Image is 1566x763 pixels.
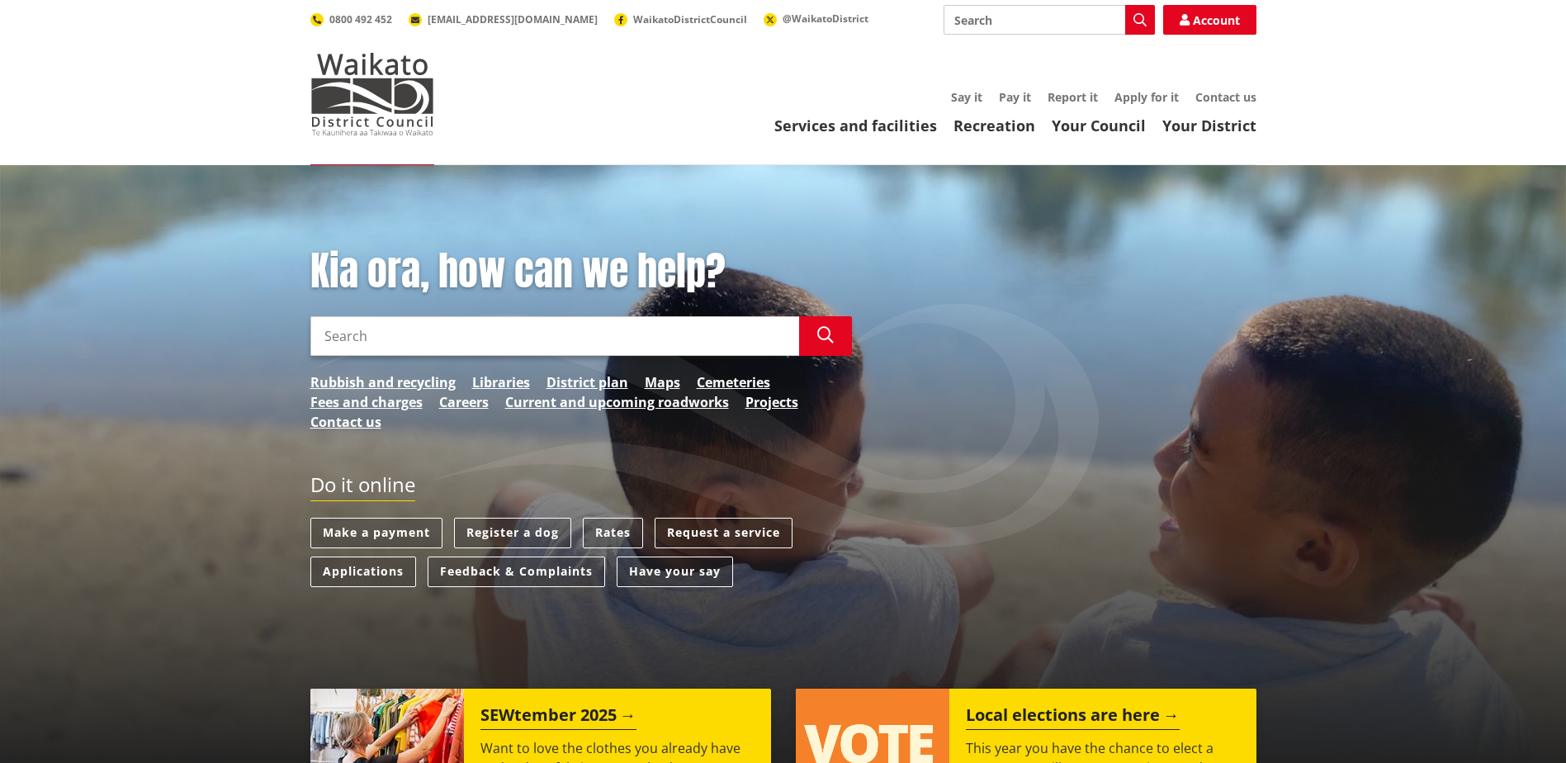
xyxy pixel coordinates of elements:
[617,557,733,587] a: Have your say
[1162,116,1256,135] a: Your District
[583,518,643,548] a: Rates
[329,12,392,26] span: 0800 492 452
[999,89,1031,105] a: Pay it
[1052,116,1146,135] a: Your Council
[953,116,1035,135] a: Recreation
[310,557,416,587] a: Applications
[1195,89,1256,105] a: Contact us
[1114,89,1179,105] a: Apply for it
[439,392,489,412] a: Careers
[472,372,530,392] a: Libraries
[951,89,982,105] a: Say it
[546,372,628,392] a: District plan
[783,12,868,26] span: @WaikatoDistrict
[645,372,680,392] a: Maps
[745,392,798,412] a: Projects
[310,518,442,548] a: Make a payment
[480,705,636,730] h2: SEWtember 2025
[966,705,1180,730] h2: Local elections are here
[944,5,1155,35] input: Search input
[454,518,571,548] a: Register a dog
[310,12,392,26] a: 0800 492 452
[310,248,852,296] h1: Kia ora, how can we help?
[310,372,456,392] a: Rubbish and recycling
[310,53,434,135] img: Waikato District Council - Te Kaunihera aa Takiwaa o Waikato
[428,12,598,26] span: [EMAIL_ADDRESS][DOMAIN_NAME]
[1163,5,1256,35] a: Account
[310,473,415,502] h2: Do it online
[764,12,868,26] a: @WaikatoDistrict
[409,12,598,26] a: [EMAIL_ADDRESS][DOMAIN_NAME]
[655,518,792,548] a: Request a service
[774,116,937,135] a: Services and facilities
[1048,89,1098,105] a: Report it
[310,316,799,356] input: Search input
[633,12,747,26] span: WaikatoDistrictCouncil
[697,372,770,392] a: Cemeteries
[614,12,747,26] a: WaikatoDistrictCouncil
[310,392,423,412] a: Fees and charges
[310,412,381,432] a: Contact us
[505,392,729,412] a: Current and upcoming roadworks
[428,557,605,587] a: Feedback & Complaints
